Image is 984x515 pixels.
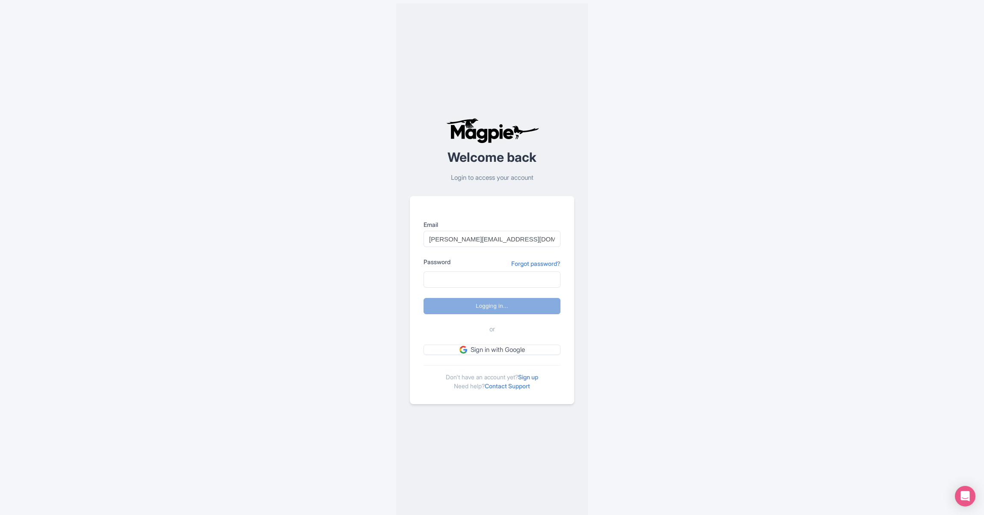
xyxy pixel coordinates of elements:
div: Open Intercom Messenger [955,486,975,506]
a: Contact Support [485,382,530,390]
input: you@example.com [424,231,560,247]
img: google.svg [459,346,467,354]
h2: Welcome back [410,150,574,164]
input: Logging in... [424,298,560,314]
a: Forgot password? [511,259,560,268]
p: Login to access your account [410,173,574,183]
label: Password [424,257,451,266]
span: or [489,324,495,334]
img: logo-ab69f6fb50320c5b225c76a69d11143b.png [444,118,540,143]
label: Email [424,220,560,229]
a: Sign in with Google [424,345,560,355]
div: Don't have an account yet? Need help? [424,365,560,390]
a: Sign up [518,373,538,381]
